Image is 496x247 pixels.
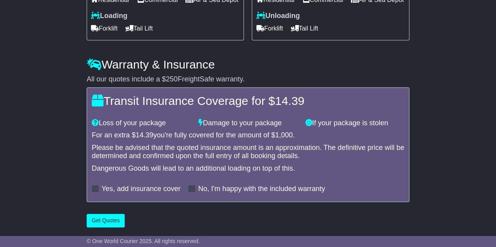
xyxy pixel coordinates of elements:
span: © One World Courier 2025. All rights reserved. [87,238,200,244]
h4: Warranty & Insurance [87,58,409,71]
h4: Transit Insurance Coverage for $ [92,94,404,107]
div: For an extra $ you're fully covered for the amount of $ . [92,131,404,140]
span: 14.39 [275,94,304,107]
label: Loading [91,12,127,20]
label: No, I'm happy with the included warranty [198,185,325,193]
div: If your package is stolen [302,119,408,128]
div: All our quotes include a $ FreightSafe warranty. [87,75,409,84]
span: Forklift [256,22,283,34]
div: Please be advised that the quoted insurance amount is an approximation. The definitive price will... [92,144,404,160]
span: 250 [166,75,178,83]
span: 1,000 [275,131,293,139]
div: Dangerous Goods will lead to an additional loading on top of this. [92,164,404,173]
div: Damage to your package [194,119,301,128]
label: Yes, add insurance cover [102,185,180,193]
button: Get Quotes [87,214,125,227]
span: 14.39 [136,131,153,139]
div: Loss of your package [88,119,194,128]
label: Unloading [256,12,300,20]
span: Forklift [91,22,118,34]
span: Tail Lift [125,22,153,34]
span: Tail Lift [291,22,318,34]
